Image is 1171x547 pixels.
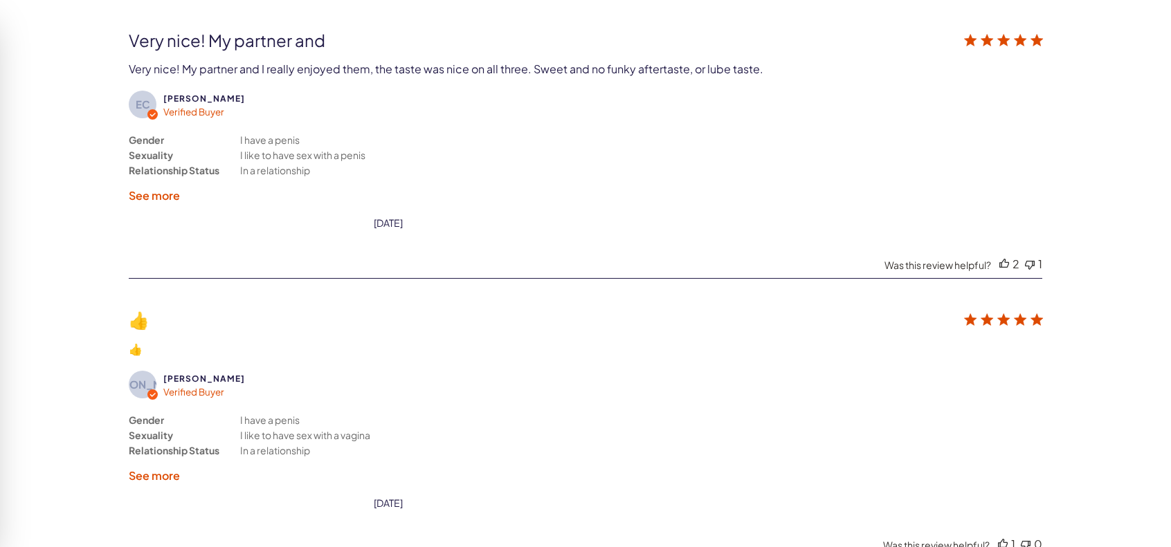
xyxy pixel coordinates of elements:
span: Verified Buyer [163,106,224,118]
div: date [374,216,403,229]
div: Relationship Status [129,163,219,178]
div: 👍 [129,309,860,331]
label: See more [129,188,180,203]
span: Verified Buyer [163,386,224,398]
div: Very nice! My partner and I really enjoyed them, the taste was nice on all three. Sweet and no fu... [129,62,763,76]
div: Vote down [1025,257,1035,271]
text: EC [136,98,150,111]
div: Gender [129,412,164,427]
div: 1 [1038,257,1042,271]
div: 2 [1013,257,1019,271]
div: Sexuality [129,427,173,443]
label: See more [129,468,180,483]
div: In a relationship [240,443,310,458]
div: date [374,497,403,509]
div: I like to have sex with a vagina [240,427,370,443]
span: Ethan C. [163,93,245,104]
div: [DATE] [374,216,403,229]
div: [DATE] [374,497,403,509]
div: In a relationship [240,163,310,178]
div: I like to have sex with a penis [240,147,365,163]
div: 👍 [129,342,143,356]
span: Jessica O. [163,373,245,384]
text: [PERSON_NAME] [98,378,188,391]
div: Vote up [999,257,1009,271]
div: Sexuality [129,147,173,163]
div: Gender [129,132,164,147]
div: I have a penis [240,132,300,147]
div: Very nice! My partner and [129,30,860,50]
div: I have a penis [240,412,300,427]
div: Relationship Status [129,443,219,458]
div: Was this review helpful? [884,259,991,271]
